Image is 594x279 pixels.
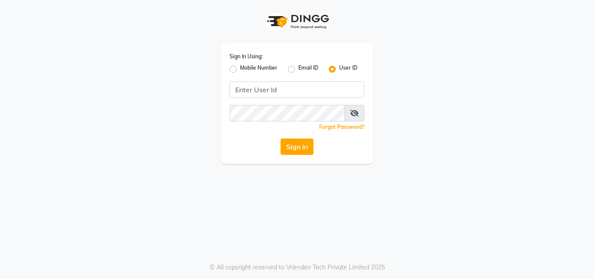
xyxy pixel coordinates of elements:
[230,81,364,98] input: Username
[298,64,318,74] label: Email ID
[280,138,314,155] button: Sign In
[339,64,357,74] label: User ID
[240,64,277,74] label: Mobile Number
[319,124,364,130] a: Forgot Password?
[230,105,345,121] input: Username
[230,53,263,61] label: Sign In Using:
[262,9,332,34] img: logo1.svg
